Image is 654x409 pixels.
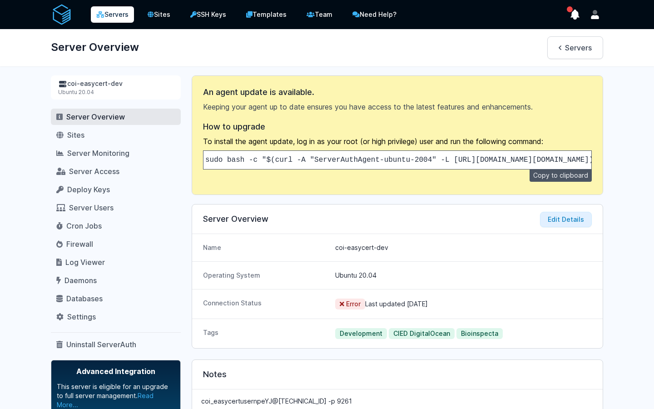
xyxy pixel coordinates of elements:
h3: Notes [203,369,592,380]
span: Server Users [69,203,114,212]
a: Deploy Keys [51,181,181,198]
div: Ubuntu 20.04 [58,89,173,96]
button: User menu [587,6,603,23]
a: Cron Jobs [51,218,181,234]
span: Settings [67,312,96,321]
code: sudo bash -c "$(curl -A "ServerAuthAgent-ubuntu-2004" -L [URL][DOMAIN_NAME][DOMAIN_NAME])" [205,156,598,164]
span: Development [335,328,387,339]
a: Servers [547,36,603,59]
span: Databases [66,294,103,303]
span: Advanced Integration [57,366,175,377]
span: Server Overview [66,112,125,121]
p: Keeping your agent up to date ensures you have access to the latest features and enhancements. [203,101,592,112]
dt: Tags [203,328,328,339]
a: Server Monitoring [51,145,181,161]
button: Copy to clipboard [530,169,592,182]
a: Daemons [51,272,181,289]
dt: Operating System [203,271,328,280]
div: coi-easycert-dev [58,79,173,89]
a: Servers [91,6,134,23]
button: Edit Details [540,212,592,227]
dt: Connection Status [203,299,328,309]
p: coi_easycertusernpeYJ@[TECHNICAL_ID] -p 9261 [201,397,594,406]
span: Firewall [66,239,93,249]
button: show notifications [567,6,583,23]
a: Need Help? [346,5,403,24]
a: Settings [51,309,181,325]
a: Sites [141,5,177,24]
dd: coi-easycert-dev [335,243,592,252]
h1: Server Overview [51,36,139,58]
span: Server Access [69,167,119,176]
a: Databases [51,290,181,307]
h3: Server Overview [203,214,592,224]
a: Firewall [51,236,181,252]
span: Deploy Keys [67,185,110,194]
span: Cron Jobs [66,221,102,230]
dd: Last updated [DATE] [335,299,592,309]
img: serverAuth logo [51,4,73,25]
p: To install the agent update, log in as your root (or high privilege) user and run the following c... [203,136,592,147]
a: Log Viewer [51,254,181,270]
a: Team [300,5,339,24]
span: CIED DigitalOcean [389,328,455,339]
span: has unread notifications [567,6,573,12]
a: Sites [51,127,181,143]
h3: An agent update is available. [203,87,592,98]
span: Server Monitoring [67,149,129,158]
dd: Ubuntu 20.04 [335,271,592,280]
a: Server Users [51,200,181,216]
a: Server Access [51,163,181,180]
span: Error [335,299,365,309]
dt: Name [203,243,328,252]
span: Bioinspecta [456,328,503,339]
h3: How to upgrade [203,121,592,132]
a: Server Overview [51,109,181,125]
span: Uninstall ServerAuth [66,340,136,349]
a: SSH Keys [184,5,233,24]
span: Sites [67,130,84,140]
a: Uninstall ServerAuth [51,336,181,353]
span: Daemons [64,276,97,285]
span: Log Viewer [65,258,105,267]
a: Templates [240,5,293,24]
